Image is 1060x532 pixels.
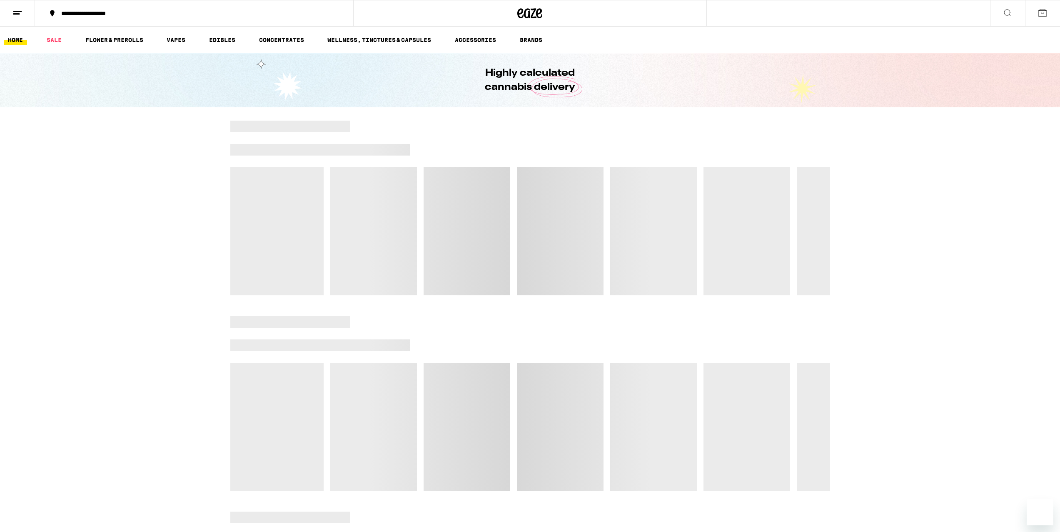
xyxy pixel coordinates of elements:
a: FLOWER & PREROLLS [81,35,147,45]
a: CONCENTRATES [255,35,308,45]
iframe: Button to launch messaging window [1027,499,1053,525]
a: BRANDS [516,35,546,45]
h1: Highly calculated cannabis delivery [461,66,599,94]
a: ACCESSORIES [451,35,500,45]
a: EDIBLES [205,35,239,45]
a: VAPES [162,35,190,45]
a: WELLNESS, TINCTURES & CAPSULES [323,35,435,45]
a: HOME [4,35,27,45]
a: SALE [42,35,66,45]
